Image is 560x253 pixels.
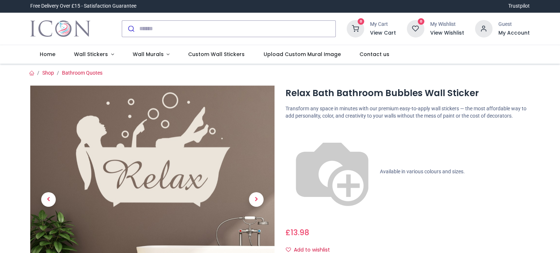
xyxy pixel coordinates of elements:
[407,25,424,31] a: 0
[249,192,264,207] span: Next
[40,51,55,58] span: Home
[30,3,136,10] div: Free Delivery Over £15 - Satisfaction Guarantee
[359,51,389,58] span: Contact us
[370,21,396,28] div: My Cart
[380,169,465,174] span: Available in various colours and sizes.
[498,29,530,37] a: My Account
[285,105,530,119] p: Transform any space in minutes with our premium easy-to-apply wall stickers — the most affordable...
[285,227,309,238] span: £
[508,3,530,10] a: Trustpilot
[418,18,425,25] sup: 0
[358,18,365,25] sup: 0
[498,21,530,28] div: Guest
[62,70,102,76] a: Bathroom Quotes
[264,51,341,58] span: Upload Custom Mural Image
[133,51,164,58] span: Wall Murals
[41,192,56,207] span: Previous
[188,51,245,58] span: Custom Wall Stickers
[122,21,139,37] button: Submit
[123,45,179,64] a: Wall Murals
[430,29,464,37] a: View Wishlist
[65,45,123,64] a: Wall Stickers
[42,70,54,76] a: Shop
[30,19,90,39] a: Logo of Icon Wall Stickers
[30,19,90,39] img: Icon Wall Stickers
[285,125,379,218] img: color-wheel.png
[347,25,364,31] a: 0
[285,87,530,99] h1: Relax Bath Bathroom Bubbles Wall Sticker
[74,51,108,58] span: Wall Stickers
[430,21,464,28] div: My Wishlist
[286,247,291,252] i: Add to wishlist
[291,227,309,238] span: 13.98
[370,29,396,37] a: View Cart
